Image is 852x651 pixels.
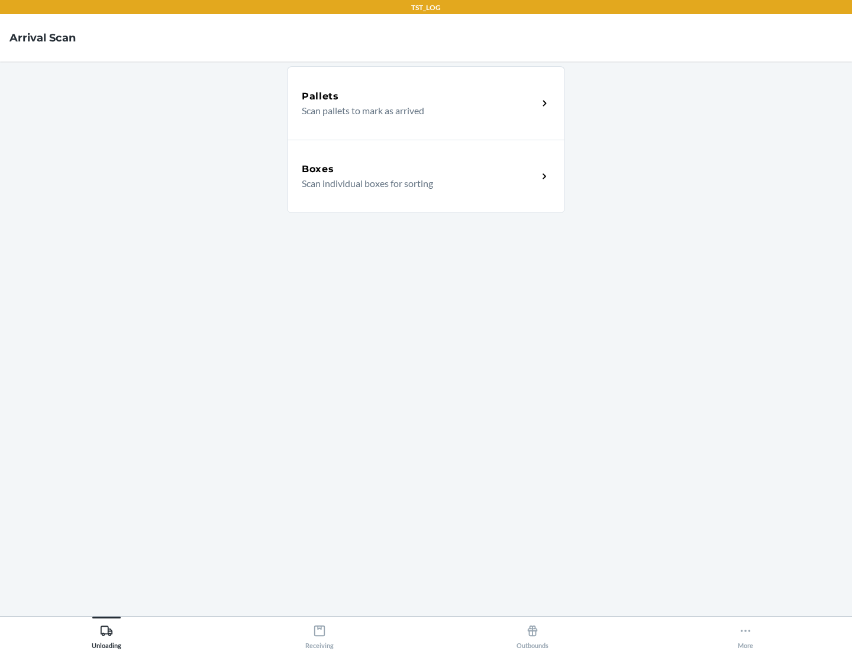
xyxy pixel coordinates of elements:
p: Scan individual boxes for sorting [302,176,528,191]
button: Receiving [213,617,426,649]
a: BoxesScan individual boxes for sorting [287,140,565,213]
p: Scan pallets to mark as arrived [302,104,528,118]
p: TST_LOG [411,2,441,13]
div: Receiving [305,620,334,649]
button: Outbounds [426,617,639,649]
div: More [738,620,753,649]
h5: Pallets [302,89,339,104]
div: Outbounds [517,620,548,649]
h5: Boxes [302,162,334,176]
a: PalletsScan pallets to mark as arrived [287,66,565,140]
h4: Arrival Scan [9,30,76,46]
div: Unloading [92,620,121,649]
button: More [639,617,852,649]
